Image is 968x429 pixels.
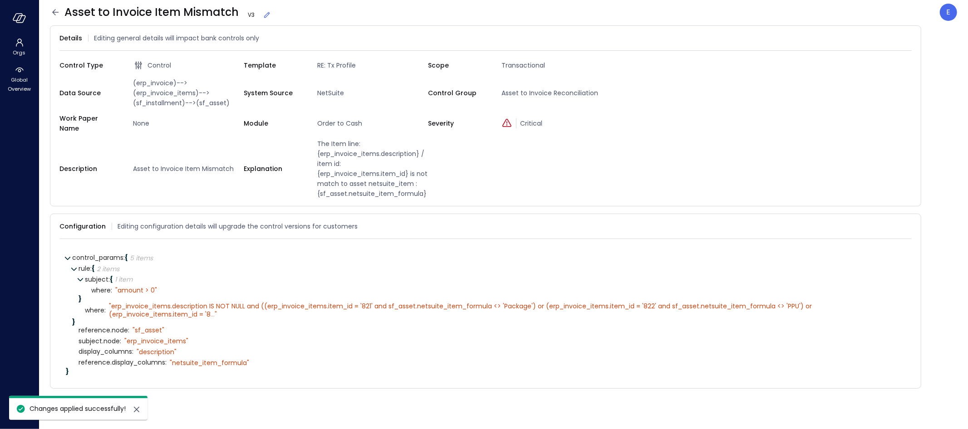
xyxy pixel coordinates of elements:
span: Control Type [59,60,118,70]
span: Changes applied successfully! [29,404,126,413]
span: control_params [72,253,125,262]
div: } [66,368,905,375]
span: Transactional [498,60,612,70]
span: None [129,118,244,128]
span: Orgs [13,48,26,57]
span: Editing general details will impact bank controls only [94,33,259,43]
span: NetSuite [314,88,428,98]
span: Description [59,164,118,174]
span: : [90,264,92,273]
span: where [91,287,112,294]
span: { [125,253,128,262]
span: Explanation [244,164,303,174]
span: ... [211,310,215,319]
div: 2 items [97,266,119,272]
span: Template [244,60,303,70]
span: erp_invoice_items.description IS NOT NULL and ((erp_invoice_items.item_id = '821' and sf_asset.ne... [109,302,814,319]
span: System Source [244,88,303,98]
span: Editing configuration details will upgrade the control versions for customers [118,221,358,231]
div: " " [109,302,894,318]
div: } [79,296,905,302]
span: rule [79,264,92,273]
div: " amount > 0" [115,286,157,294]
span: reference.node [79,327,129,334]
div: Control [133,60,244,71]
span: Asset to Invoice Reconciliation [498,88,612,98]
span: (erp_invoice)-->(erp_invoice_items)-->(sf_installment)-->(sf_asset) [129,78,244,108]
span: The Item line: {erp_invoice_items.description} / item id: {erp_invoice_items.item_id} is not matc... [314,139,428,199]
div: 5 items [130,255,153,261]
span: Data Source [59,88,118,98]
span: Scope [428,60,487,70]
div: Orgs [2,36,37,58]
span: { [110,275,113,284]
span: Global Overview [5,75,33,93]
div: " erp_invoice_items" [124,337,188,345]
span: Work Paper Name [59,113,118,133]
span: : [108,275,110,284]
span: Configuration [59,221,106,231]
div: Critical [501,118,612,128]
span: { [92,264,95,273]
span: : [120,336,121,346]
span: : [132,347,133,356]
span: reference.display_columns [79,359,167,366]
span: Details [59,33,82,43]
div: } [72,319,905,325]
div: " sf_asset" [133,326,164,334]
span: Module [244,118,303,128]
span: : [104,306,106,315]
div: Eleanor Yehudai [940,4,957,21]
span: : [128,326,129,335]
span: subject.node [79,338,121,345]
span: Order to Cash [314,118,428,128]
span: : [165,358,167,367]
p: E [947,7,951,18]
span: subject [85,275,110,284]
span: RE: Tx Profile [314,60,428,70]
div: " description" [137,348,177,356]
span: Asset to Invoice Item Mismatch [64,5,271,19]
span: Asset to Invoice Item Mismatch [129,164,244,174]
span: : [111,286,112,295]
span: display_columns [79,348,133,355]
span: Control Group [428,88,487,98]
span: : [123,253,125,262]
span: where [85,307,106,314]
span: V 3 [244,10,258,19]
button: close [131,404,142,415]
span: Severity [428,118,487,128]
div: " netsuite_item_formula" [170,359,249,367]
div: Global Overview [2,63,37,94]
div: 1 item [115,276,133,283]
